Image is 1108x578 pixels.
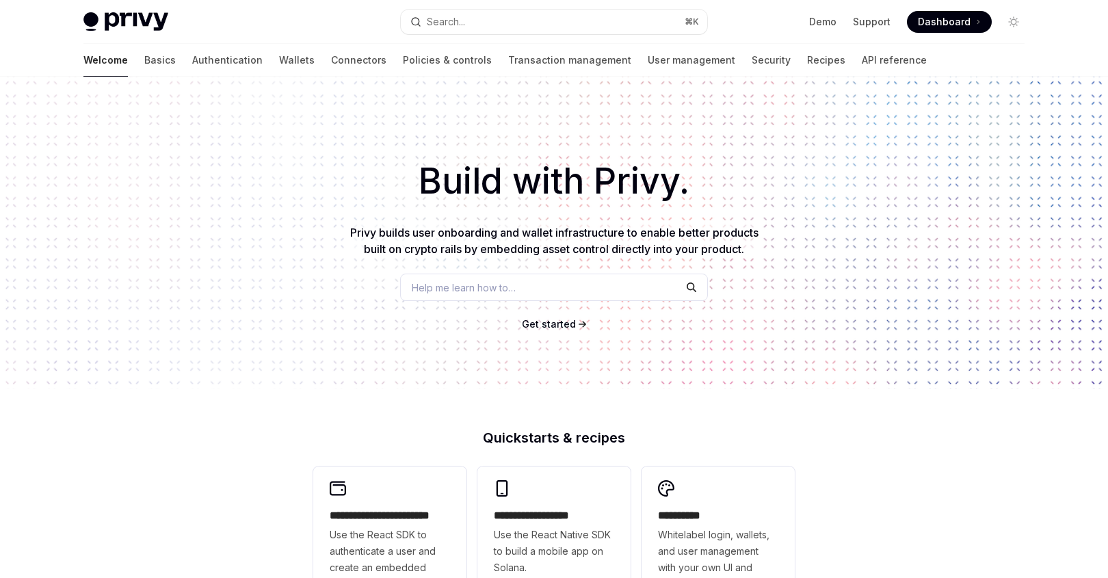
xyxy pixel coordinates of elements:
a: API reference [862,44,927,77]
a: Support [853,15,891,29]
a: User management [648,44,735,77]
img: light logo [83,12,168,31]
h1: Build with Privy. [22,155,1086,208]
a: Basics [144,44,176,77]
a: Transaction management [508,44,631,77]
a: Wallets [279,44,315,77]
span: Get started [522,318,576,330]
span: Privy builds user onboarding and wallet infrastructure to enable better products built on crypto ... [350,226,759,256]
button: Toggle dark mode [1003,11,1025,33]
span: Dashboard [918,15,971,29]
a: Welcome [83,44,128,77]
button: Search...⌘K [401,10,707,34]
span: Use the React Native SDK to build a mobile app on Solana. [494,527,614,576]
a: Demo [809,15,836,29]
a: Connectors [331,44,386,77]
a: Dashboard [907,11,992,33]
a: Recipes [807,44,845,77]
a: Authentication [192,44,263,77]
h2: Quickstarts & recipes [313,431,795,445]
a: Get started [522,317,576,331]
a: Security [752,44,791,77]
a: Policies & controls [403,44,492,77]
span: Help me learn how to… [412,280,516,295]
span: ⌘ K [685,16,699,27]
div: Search... [427,14,465,30]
